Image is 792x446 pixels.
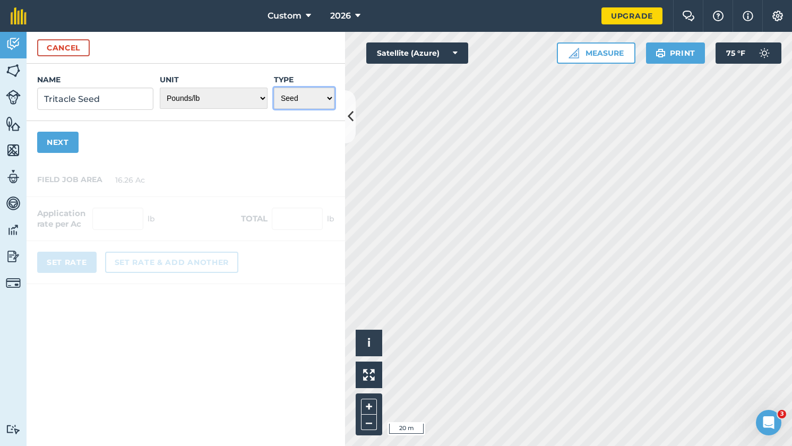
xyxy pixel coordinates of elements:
[712,11,725,21] img: A question mark icon
[37,39,90,56] button: Cancel
[6,142,21,158] img: svg+xml;base64,PHN2ZyB4bWxucz0iaHR0cDovL3d3dy53My5vcmcvMjAwMC9zdmciIHdpZHRoPSI1NiIgaGVpZ2h0PSI2MC...
[756,410,781,435] iframe: Intercom live chat
[6,424,21,434] img: svg+xml;base64,PD94bWwgdmVyc2lvbj0iMS4wIiBlbmNvZGluZz0idXRmLTgiPz4KPCEtLSBHZW5lcmF0b3I6IEFkb2JlIE...
[601,7,662,24] a: Upgrade
[6,195,21,211] img: svg+xml;base64,PD94bWwgdmVyc2lvbj0iMS4wIiBlbmNvZGluZz0idXRmLTgiPz4KPCEtLSBHZW5lcmF0b3I6IEFkb2JlIE...
[726,42,745,64] span: 75 ° F
[6,222,21,238] img: svg+xml;base64,PD94bWwgdmVyc2lvbj0iMS4wIiBlbmNvZGluZz0idXRmLTgiPz4KPCEtLSBHZW5lcmF0b3I6IEFkb2JlIE...
[6,276,21,290] img: svg+xml;base64,PD94bWwgdmVyc2lvbj0iMS4wIiBlbmNvZGluZz0idXRmLTgiPz4KPCEtLSBHZW5lcmF0b3I6IEFkb2JlIE...
[361,399,377,415] button: +
[743,10,753,22] img: svg+xml;base64,PHN2ZyB4bWxucz0iaHR0cDovL3d3dy53My5vcmcvMjAwMC9zdmciIHdpZHRoPSIxNyIgaGVpZ2h0PSIxNy...
[6,169,21,185] img: svg+xml;base64,PD94bWwgdmVyc2lvbj0iMS4wIiBlbmNvZGluZz0idXRmLTgiPz4KPCEtLSBHZW5lcmF0b3I6IEFkb2JlIE...
[274,74,334,85] label: Type
[778,410,786,418] span: 3
[37,74,153,85] label: Name
[268,10,302,22] span: Custom
[754,42,775,64] img: svg+xml;base64,PD94bWwgdmVyc2lvbj0iMS4wIiBlbmNvZGluZz0idXRmLTgiPz4KPCEtLSBHZW5lcmF0b3I6IEFkb2JlIE...
[37,132,79,153] button: Next
[6,248,21,264] img: svg+xml;base64,PD94bWwgdmVyc2lvbj0iMS4wIiBlbmNvZGluZz0idXRmLTgiPz4KPCEtLSBHZW5lcmF0b3I6IEFkb2JlIE...
[557,42,635,64] button: Measure
[363,369,375,381] img: Four arrows, one pointing top left, one top right, one bottom right and the last bottom left
[771,11,784,21] img: A cog icon
[6,63,21,79] img: svg+xml;base64,PHN2ZyB4bWxucz0iaHR0cDovL3d3dy53My5vcmcvMjAwMC9zdmciIHdpZHRoPSI1NiIgaGVpZ2h0PSI2MC...
[361,415,377,430] button: –
[646,42,705,64] button: Print
[682,11,695,21] img: Two speech bubbles overlapping with the left bubble in the forefront
[330,10,351,22] span: 2026
[6,90,21,105] img: svg+xml;base64,PD94bWwgdmVyc2lvbj0iMS4wIiBlbmNvZGluZz0idXRmLTgiPz4KPCEtLSBHZW5lcmF0b3I6IEFkb2JlIE...
[6,116,21,132] img: svg+xml;base64,PHN2ZyB4bWxucz0iaHR0cDovL3d3dy53My5vcmcvMjAwMC9zdmciIHdpZHRoPSI1NiIgaGVpZ2h0PSI2MC...
[366,42,468,64] button: Satellite (Azure)
[656,47,666,59] img: svg+xml;base64,PHN2ZyB4bWxucz0iaHR0cDovL3d3dy53My5vcmcvMjAwMC9zdmciIHdpZHRoPSIxOSIgaGVpZ2h0PSIyNC...
[356,330,382,356] button: i
[569,48,579,58] img: Ruler icon
[160,74,268,85] label: Unit
[6,36,21,52] img: svg+xml;base64,PD94bWwgdmVyc2lvbj0iMS4wIiBlbmNvZGluZz0idXRmLTgiPz4KPCEtLSBHZW5lcmF0b3I6IEFkb2JlIE...
[11,7,27,24] img: fieldmargin Logo
[716,42,781,64] button: 75 °F
[367,336,371,349] span: i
